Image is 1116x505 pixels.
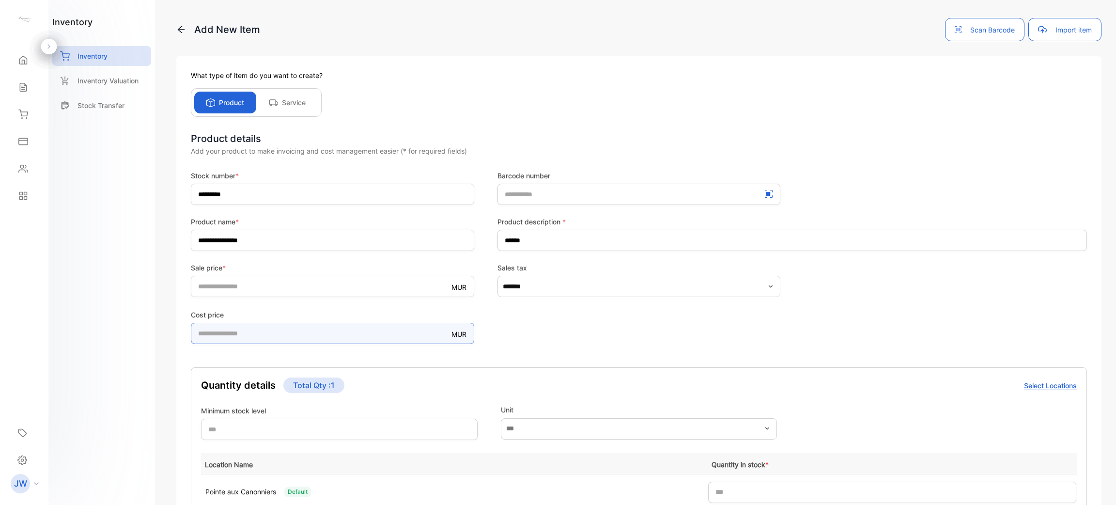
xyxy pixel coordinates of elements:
button: Open LiveChat chat widget [8,4,37,33]
a: Inventory [52,46,151,66]
p: Location Name [205,458,707,470]
h1: inventory [52,16,93,29]
div: Default [284,487,311,497]
label: Sales tax [497,263,781,273]
label: Product description [497,217,1087,227]
p: Service [282,97,306,108]
label: Minimum stock level [201,406,478,416]
div: Product details [191,131,1087,146]
p: MUR [451,282,466,292]
button: Import item [1028,18,1101,41]
p: Add New Item [176,22,260,37]
p: Total Qty : 1 [283,378,344,393]
button: Scan Barcode [945,18,1024,41]
span: Select Locations [1024,381,1077,390]
label: Sale price [191,263,474,273]
p: Inventory Valuation [77,76,139,86]
label: Product name [191,217,474,227]
p: JW [14,477,27,490]
label: Cost price [191,310,474,320]
h4: Quantity details [201,378,276,393]
p: Inventory [77,51,108,61]
p: MUR [451,329,466,339]
p: What type of item do you want to create? [191,70,1087,80]
p: Pointe aux Canonniers [205,487,276,497]
div: Add your product to make invoicing and cost management easier (* for required fields) [191,146,1087,156]
label: Stock number [191,171,474,181]
label: Barcode number [497,171,781,181]
p: Product [219,97,244,108]
a: Inventory Valuation [52,71,151,91]
a: Stock Transfer [52,95,151,115]
span: Quantity in stock [712,460,769,469]
img: logo [17,13,31,27]
label: Unit [501,405,777,415]
p: Stock Transfer [77,100,124,110]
